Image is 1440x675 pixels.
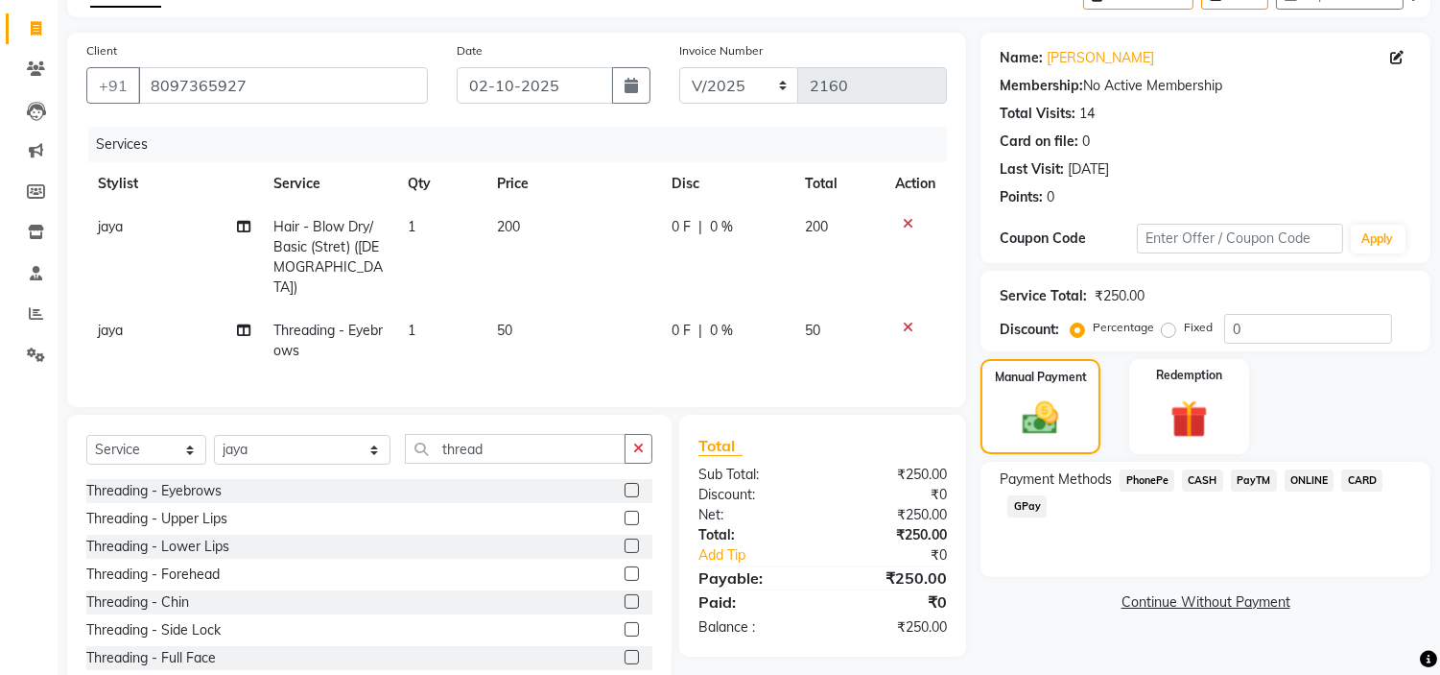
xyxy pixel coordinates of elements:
div: Threading - Upper Lips [86,509,227,529]
span: PayTM [1231,470,1277,492]
span: 200 [497,218,520,235]
span: 0 % [710,321,733,341]
label: Redemption [1156,367,1222,384]
div: ₹250.00 [823,525,962,545]
div: Points: [1000,187,1043,207]
img: _gift.svg [1159,396,1219,443]
div: Discount: [684,485,823,505]
div: Coupon Code [1000,229,1137,249]
div: Net: [684,505,823,525]
div: ₹250.00 [823,465,962,485]
div: Balance : [684,617,823,638]
div: Threading - Chin [86,592,189,613]
input: Search or Scan [405,434,626,464]
span: 50 [805,322,820,339]
span: jaya [98,322,123,339]
img: _cash.svg [1011,398,1069,439]
label: Invoice Number [679,42,763,60]
div: Total Visits: [1000,104,1075,124]
span: Total [698,436,743,456]
span: jaya [98,218,123,235]
label: Date [457,42,483,60]
div: ₹250.00 [1095,286,1145,306]
div: Discount: [1000,320,1059,340]
div: ₹0 [823,591,962,614]
div: Total: [684,525,823,545]
input: Enter Offer / Coupon Code [1137,224,1342,253]
span: PhonePe [1120,470,1174,492]
a: Add Tip [684,545,846,566]
div: Card on file: [1000,132,1078,152]
div: Membership: [1000,76,1083,96]
div: Last Visit: [1000,159,1064,180]
span: ONLINE [1285,470,1334,492]
div: [DATE] [1068,159,1109,180]
th: Disc [660,162,793,205]
span: CASH [1182,470,1223,492]
span: CARD [1341,470,1382,492]
div: 0 [1082,132,1090,152]
div: Threading - Side Lock [86,620,221,640]
div: ₹250.00 [823,567,962,590]
th: Price [485,162,660,205]
label: Percentage [1093,319,1154,336]
span: GPay [1007,495,1047,518]
div: Name: [1000,48,1043,68]
div: Threading - Eyebrows [86,481,222,501]
div: 0 [1047,187,1054,207]
span: 1 [408,218,415,235]
label: Manual Payment [995,369,1087,386]
label: Fixed [1184,319,1213,336]
span: 0 F [672,321,691,341]
div: Threading - Full Face [86,648,216,668]
div: Threading - Lower Lips [86,537,229,557]
div: ₹0 [823,485,962,505]
span: 50 [497,322,512,339]
span: Payment Methods [1000,470,1112,490]
span: 0 F [672,217,691,237]
span: 1 [408,322,415,339]
div: No Active Membership [1000,76,1411,96]
button: +91 [86,67,140,104]
div: ₹250.00 [823,505,962,525]
span: Hair - Blow Dry/ Basic (Stret) ([DEMOGRAPHIC_DATA]) [273,218,383,296]
span: Threading - Eyebrows [273,322,383,359]
div: Payable: [684,567,823,590]
input: Search by Name/Mobile/Email/Code [138,67,428,104]
div: Service Total: [1000,286,1087,306]
th: Stylist [86,162,262,205]
span: 200 [805,218,828,235]
a: Continue Without Payment [984,592,1427,613]
label: Client [86,42,117,60]
div: ₹0 [846,545,962,566]
a: [PERSON_NAME] [1047,48,1154,68]
div: Sub Total: [684,465,823,485]
th: Total [793,162,885,205]
th: Service [262,162,396,205]
div: Threading - Forehead [86,565,220,585]
span: | [698,321,702,341]
div: Paid: [684,591,823,614]
th: Action [884,162,947,205]
th: Qty [396,162,485,205]
div: 14 [1079,104,1095,124]
button: Apply [1351,225,1405,253]
div: Services [88,127,961,162]
span: 0 % [710,217,733,237]
span: | [698,217,702,237]
div: ₹250.00 [823,617,962,638]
